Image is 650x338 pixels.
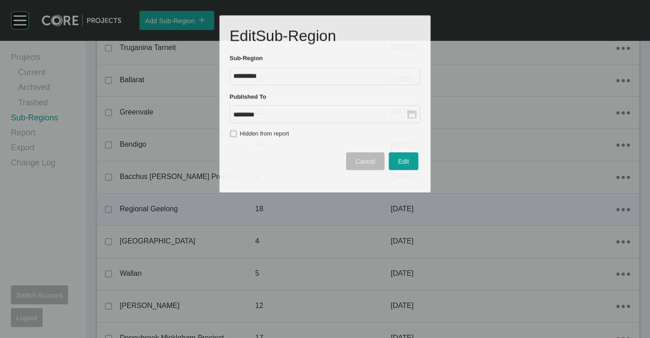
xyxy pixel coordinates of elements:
p: [DATE] [391,204,617,214]
p: [PERSON_NAME] [120,301,256,311]
p: Truganina Tarneit [120,43,256,53]
a: Change Log [11,157,75,172]
p: 4 [255,236,391,246]
p: [DATE] [391,301,617,311]
button: Add Sub-Region [139,11,214,30]
p: Regional Geelong [120,204,256,214]
p: 18 [255,204,391,214]
a: Projects [11,52,75,67]
button: Logout [11,308,43,327]
span: Logout [16,314,37,322]
p: 5 [255,268,391,278]
a: Trashed [18,97,75,112]
p: 12 [255,301,391,311]
p: Bendigo [120,139,256,149]
p: [GEOGRAPHIC_DATA] [120,236,256,246]
p: [DATE] [391,236,617,246]
img: core-logo-dark.3138cae2.png [42,15,121,26]
p: Greenvale [120,107,256,117]
span: Add Sub-Region [145,17,195,25]
p: Bacchus [PERSON_NAME] Precinct [120,172,256,182]
p: [DATE] [391,107,617,117]
p: 31 [255,43,391,53]
p: 19 [255,139,391,149]
a: Sub-Regions [11,112,75,127]
span: Switch Account [16,291,63,299]
p: 48 [255,75,391,85]
a: Report [11,127,75,142]
p: 23 [255,107,391,117]
a: Current [18,67,75,82]
p: [DATE] [391,139,617,149]
p: 5 [255,172,391,182]
p: [DATE] [391,268,617,278]
a: Export [11,142,75,157]
button: Switch Account [11,285,68,304]
p: Ballarat [120,75,256,85]
p: [DATE] [391,172,617,182]
p: [DATE] [391,75,617,85]
p: [DATE] [391,43,617,53]
p: Wallan [120,268,256,278]
a: Archived [18,82,75,97]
